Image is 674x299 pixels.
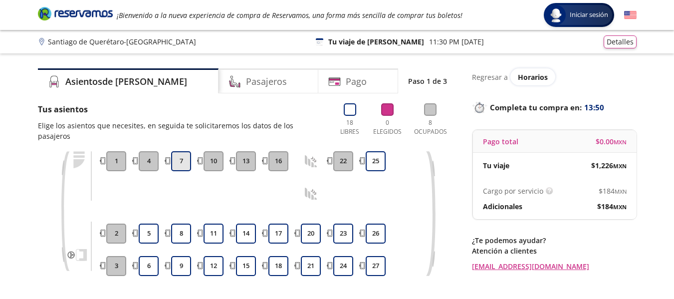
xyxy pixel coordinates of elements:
[38,6,113,21] i: Brand Logo
[171,256,191,276] button: 9
[236,224,256,244] button: 14
[613,203,627,211] small: MXN
[48,36,196,47] p: Santiago de Querétaro - [GEOGRAPHIC_DATA]
[412,118,449,136] p: 8 Ocupados
[472,235,637,246] p: ¿Te podemos ayudar?
[566,10,612,20] span: Iniciar sesión
[472,100,637,114] p: Completa tu compra en :
[268,151,288,171] button: 16
[483,186,543,196] p: Cargo por servicio
[483,160,509,171] p: Tu viaje
[483,201,522,212] p: Adicionales
[106,224,126,244] button: 2
[139,256,159,276] button: 6
[333,151,353,171] button: 22
[615,188,627,195] small: MXN
[65,75,187,88] h4: Asientos de [PERSON_NAME]
[472,246,637,256] p: Atención a clientes
[139,151,159,171] button: 4
[518,72,548,82] span: Horarios
[38,6,113,24] a: Brand Logo
[204,256,224,276] button: 12
[268,224,288,244] button: 17
[408,76,447,86] p: Paso 1 de 3
[139,224,159,244] button: 5
[246,75,287,88] h4: Pasajeros
[624,9,637,21] button: English
[236,256,256,276] button: 15
[204,224,224,244] button: 11
[346,75,367,88] h4: Pago
[597,201,627,212] span: $ 184
[171,151,191,171] button: 7
[301,256,321,276] button: 21
[204,151,224,171] button: 10
[483,136,518,147] p: Pago total
[371,118,404,136] p: 0 Elegidos
[117,10,462,20] em: ¡Bienvenido a la nueva experiencia de compra de Reservamos, una forma más sencilla de comprar tus...
[472,261,637,272] a: [EMAIL_ADDRESS][DOMAIN_NAME]
[599,186,627,196] span: $ 184
[472,68,637,85] div: Regresar a ver horarios
[604,35,637,48] button: Detalles
[268,256,288,276] button: 18
[614,138,627,146] small: MXN
[584,102,604,113] span: 13:50
[613,162,627,170] small: MXN
[366,151,386,171] button: 25
[333,256,353,276] button: 24
[236,151,256,171] button: 13
[171,224,191,244] button: 8
[38,120,326,141] p: Elige los asientos que necesites, en seguida te solicitaremos los datos de los pasajeros
[596,136,627,147] span: $ 0.00
[366,224,386,244] button: 26
[38,103,326,115] p: Tus asientos
[328,36,424,47] p: Tu viaje de [PERSON_NAME]
[472,72,508,82] p: Regresar a
[106,256,126,276] button: 3
[333,224,353,244] button: 23
[301,224,321,244] button: 20
[591,160,627,171] span: $ 1,226
[429,36,484,47] p: 11:30 PM [DATE]
[336,118,364,136] p: 18 Libres
[366,256,386,276] button: 27
[106,151,126,171] button: 1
